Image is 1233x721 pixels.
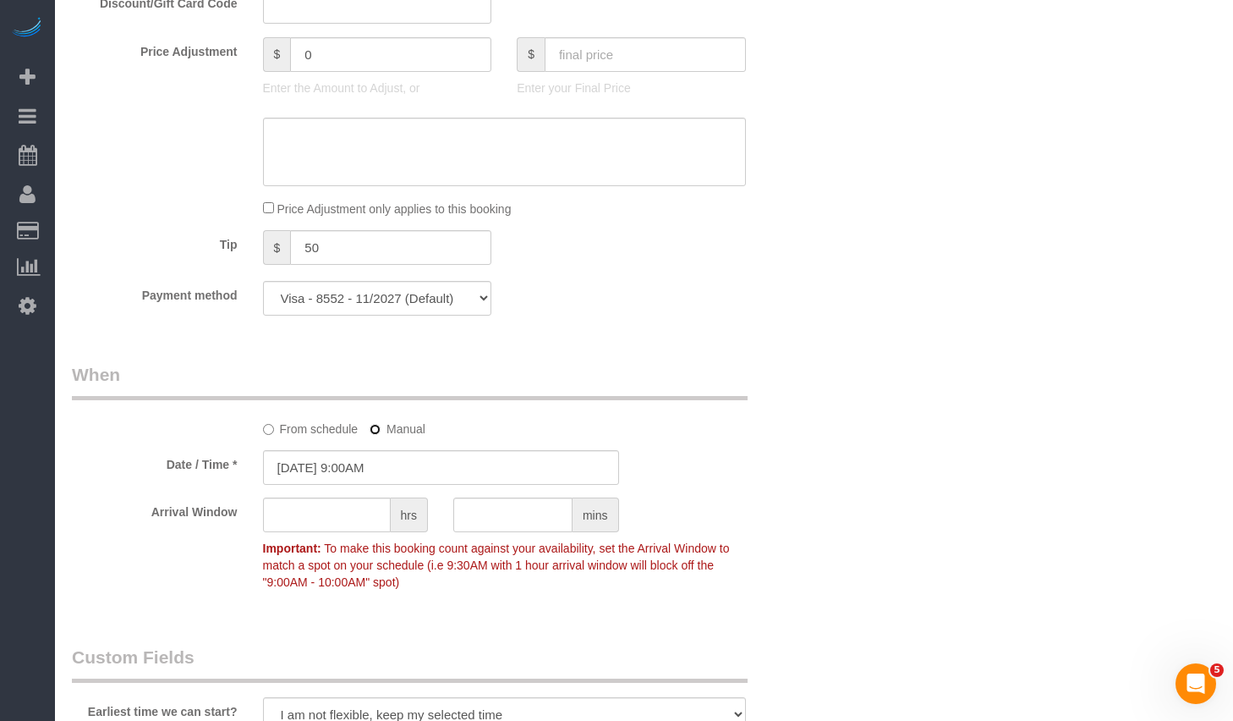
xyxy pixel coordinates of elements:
input: MM/DD/YYYY HH:MM [263,450,619,485]
input: Manual [370,424,381,435]
label: Manual [370,415,425,438]
label: Arrival Window [59,498,250,520]
label: Tip [59,230,250,253]
span: To make this booking count against your availability, set the Arrival Window to match a spot on y... [263,542,730,589]
label: Payment method [59,281,250,304]
label: Date / Time * [59,450,250,473]
input: From schedule [263,424,274,435]
span: hrs [391,498,428,532]
input: final price [545,37,746,72]
label: Price Adjustment [59,37,250,60]
iframe: Intercom live chat [1175,663,1216,704]
p: Enter your Final Price [517,80,746,96]
span: $ [263,37,291,72]
label: From schedule [263,415,359,438]
label: Earliest time we can start? [59,697,250,720]
img: Automaid Logo [10,17,44,41]
legend: Custom Fields [72,645,748,683]
span: $ [517,37,545,72]
span: 5 [1210,663,1224,677]
span: $ [263,230,291,265]
strong: Important: [263,542,321,555]
p: Enter the Amount to Adjust, or [263,80,492,96]
span: mins [573,498,619,532]
span: Price Adjustment only applies to this booking [277,202,511,216]
legend: When [72,362,748,400]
